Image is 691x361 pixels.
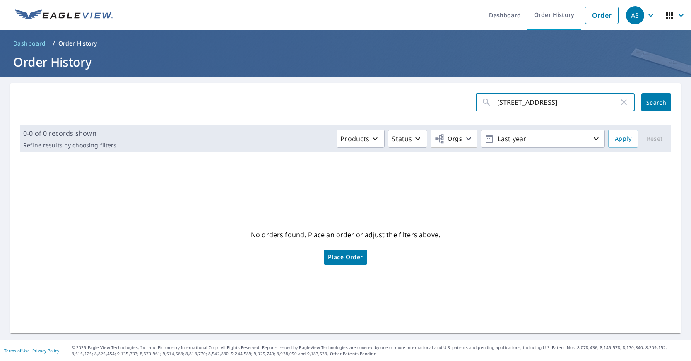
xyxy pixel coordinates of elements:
a: Place Order [324,250,367,265]
span: Search [648,99,665,106]
p: Status [392,134,412,144]
span: Orgs [434,134,462,144]
p: Last year [494,132,591,146]
button: Products [337,130,385,148]
li: / [53,39,55,48]
a: Dashboard [10,37,49,50]
p: Products [340,134,369,144]
p: 0-0 of 0 records shown [23,128,116,138]
p: Order History [58,39,97,48]
input: Address, Report #, Claim ID, etc. [497,91,619,114]
button: Search [641,93,671,111]
nav: breadcrumb [10,37,681,50]
p: © 2025 Eagle View Technologies, Inc. and Pictometry International Corp. All Rights Reserved. Repo... [72,344,687,357]
img: EV Logo [15,9,113,22]
a: Order [585,7,619,24]
span: Dashboard [13,39,46,48]
p: Refine results by choosing filters [23,142,116,149]
button: Last year [481,130,605,148]
h1: Order History [10,53,681,70]
p: | [4,348,59,353]
span: Apply [615,134,631,144]
a: Terms of Use [4,348,30,354]
p: No orders found. Place an order or adjust the filters above. [251,228,440,241]
a: Privacy Policy [32,348,59,354]
button: Status [388,130,427,148]
span: Place Order [328,255,363,259]
div: AS [626,6,644,24]
button: Apply [608,130,638,148]
button: Orgs [431,130,477,148]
